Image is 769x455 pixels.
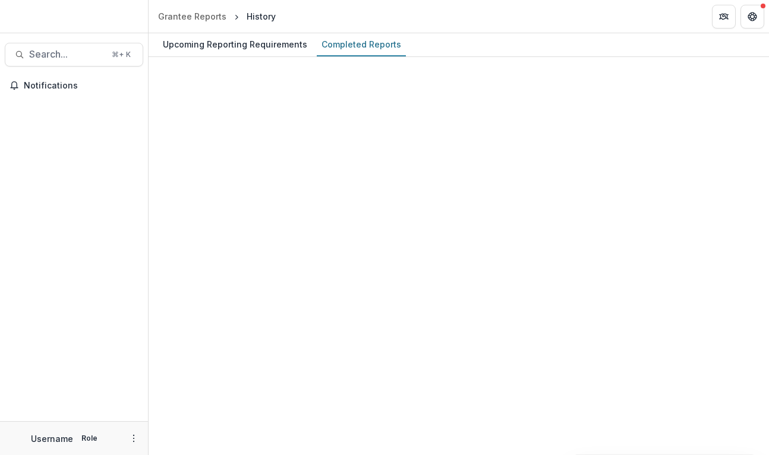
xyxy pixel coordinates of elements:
a: Upcoming Reporting Requirements [158,33,312,56]
div: Upcoming Reporting Requirements [158,36,312,53]
p: Username [31,432,73,445]
nav: breadcrumb [153,8,281,25]
a: Grantee Reports [153,8,231,25]
span: Notifications [24,81,138,91]
div: History [247,10,276,23]
div: ⌘ + K [109,48,133,61]
p: Role [78,433,101,444]
button: Notifications [5,76,143,95]
a: Completed Reports [317,33,406,56]
button: Search... [5,43,143,67]
button: Partners [712,5,736,29]
button: Get Help [740,5,764,29]
div: Completed Reports [317,36,406,53]
button: More [127,431,141,445]
div: Grantee Reports [158,10,226,23]
span: Search... [29,49,105,60]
